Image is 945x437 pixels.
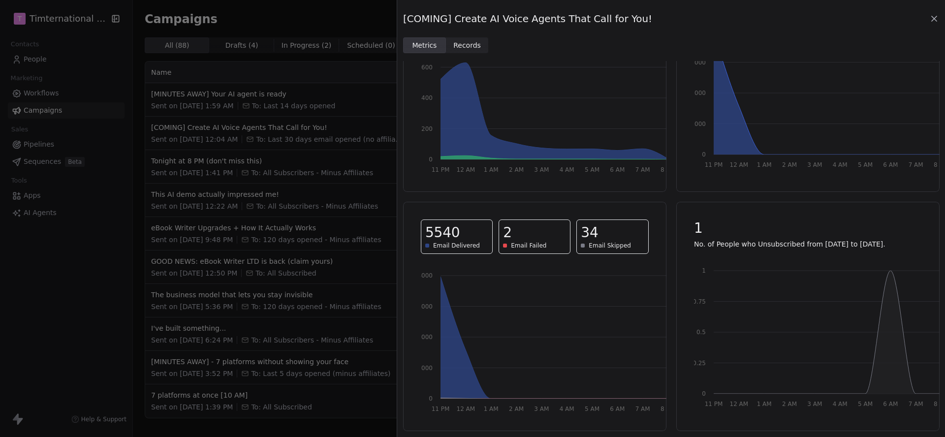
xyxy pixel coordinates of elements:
[702,267,706,274] tspan: 1
[484,406,499,412] tspan: 1 AM
[691,90,706,96] tspan: 2000
[457,406,475,412] tspan: 12 AM
[702,151,706,158] tspan: 0
[832,401,847,407] tspan: 4 AM
[421,64,433,71] tspan: 600
[782,161,796,168] tspan: 2 AM
[729,161,748,168] tspan: 12 AM
[661,406,675,412] tspan: 8 AM
[635,166,650,173] tspan: 7 AM
[693,298,706,305] tspan: 0.75
[782,401,796,407] tspan: 2 AM
[756,161,771,168] tspan: 1 AM
[585,166,599,173] tspan: 5 AM
[534,406,549,412] tspan: 3 AM
[425,224,460,242] span: 5540
[694,219,703,237] span: 1
[729,401,748,407] tspan: 12 AM
[610,166,625,173] tspan: 6 AM
[691,121,706,127] tspan: 1000
[883,161,898,168] tspan: 6 AM
[484,166,499,173] tspan: 1 AM
[807,401,822,407] tspan: 3 AM
[509,406,524,412] tspan: 2 AM
[534,166,549,173] tspan: 3 AM
[704,401,723,407] tspan: 11 PM
[457,166,475,173] tspan: 12 AM
[704,161,723,168] tspan: 11 PM
[560,166,574,173] tspan: 4 AM
[581,224,598,242] span: 34
[429,156,433,163] tspan: 0
[661,166,675,173] tspan: 8 AM
[417,272,433,279] tspan: 4000
[908,401,923,407] tspan: 7 AM
[417,365,433,372] tspan: 1000
[756,401,771,407] tspan: 1 AM
[807,161,822,168] tspan: 3 AM
[509,166,524,173] tspan: 2 AM
[857,401,872,407] tspan: 5 AM
[429,395,433,402] tspan: 0
[421,125,433,132] tspan: 200
[417,303,433,310] tspan: 3000
[417,334,433,341] tspan: 2000
[693,360,706,367] tspan: 0.25
[883,401,898,407] tspan: 6 AM
[421,94,433,101] tspan: 400
[696,329,705,336] tspan: 0.5
[585,406,599,412] tspan: 5 AM
[503,224,512,242] span: 2
[560,406,574,412] tspan: 4 AM
[511,242,546,250] span: Email Failed
[832,161,847,168] tspan: 4 AM
[694,239,922,249] p: No. of People who Unsubscribed from [DATE] to [DATE].
[589,242,631,250] span: Email Skipped
[908,161,923,168] tspan: 7 AM
[610,406,625,412] tspan: 6 AM
[432,166,450,173] tspan: 11 PM
[453,40,481,51] span: Records
[432,406,450,412] tspan: 11 PM
[433,242,480,250] span: Email Delivered
[635,406,650,412] tspan: 7 AM
[857,161,872,168] tspan: 5 AM
[403,12,652,26] span: [COMING] Create AI Voice Agents That Call for You!
[691,59,706,66] tspan: 3000
[702,390,706,397] tspan: 0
